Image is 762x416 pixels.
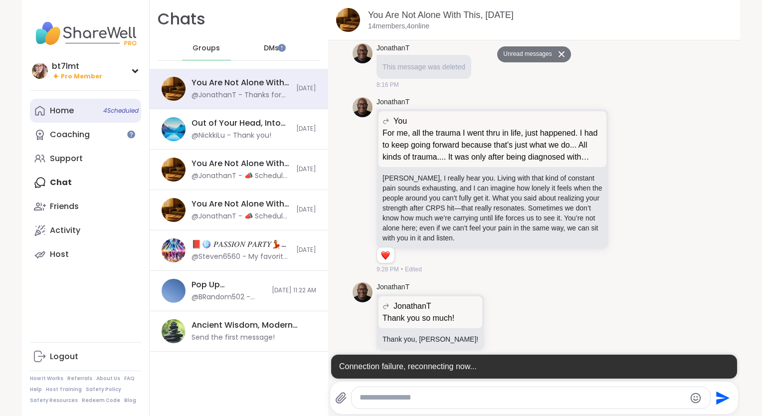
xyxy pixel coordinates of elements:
div: 📕🪩 𝑃𝐴𝑆𝑆𝐼𝑂𝑁 𝑃𝐴𝑅𝑇𝑌💃🎶, [DATE] [191,239,290,250]
a: Activity [30,218,141,242]
img: You Are Not Alone With This, Sep 13 [162,198,186,222]
button: Unread messages [497,46,555,62]
iframe: Spotlight [278,44,286,52]
img: bt7lmt [32,63,48,79]
span: • [401,265,403,274]
div: @NickkiLu - Thank you! [191,131,271,141]
div: bt7lmt [52,61,102,72]
span: DMs [264,43,279,53]
p: For me, all the trauma I went thru in life, just happened. I had to keep going forward because th... [382,127,602,163]
div: Ancient Wisdom, Modern Strength, [DATE] [191,320,310,331]
a: Host Training [46,386,82,393]
div: @BRandom502 - [URL][DOMAIN_NAME] [191,292,266,302]
div: @Steven6560 - My favorite fun session for my inner child! [191,252,290,262]
span: This message was deleted [382,63,465,71]
a: Home4Scheduled [30,99,141,123]
p: Thank you so much! [382,312,478,324]
button: Send [711,387,733,409]
span: JonathanT [393,300,431,312]
img: Pop Up BRandomness Open Forum, Sep 09 [162,279,186,303]
div: @JonathanT - 📣 Schedule Update for [DATE] My son’s coach just gave us the baseball tournament sch... [191,211,290,221]
img: You Are Not Alone With This, Sep 13 [162,158,186,182]
button: Reactions: love [380,251,390,259]
span: [DATE] 11:22 AM [272,286,316,295]
span: You [393,115,407,127]
p: [PERSON_NAME], I really hear you. Living with that kind of constant pain sounds exhausting, and I... [382,173,602,243]
div: @JonathanT - 📣 Schedule Update for [DATE] My son’s coach just gave us the baseball tournament sch... [191,171,290,181]
img: ShareWell Nav Logo [30,16,141,51]
img: Out of Your Head, Into Your Body: Quiet the Mind, Sep 12 [162,117,186,141]
span: Edited [405,265,422,274]
img: You Are Not Alone With This, Sep 12 [162,77,186,101]
a: JonathanT [377,97,409,107]
a: Redeem Code [82,397,120,404]
span: 9:28 PM [377,265,399,274]
img: Ancient Wisdom, Modern Strength, Sep 13 [162,319,186,343]
img: https://sharewell-space-live.sfo3.digitaloceanspaces.com/user-generated/0e2c5150-e31e-4b6a-957d-4... [353,97,373,117]
span: [DATE] [296,125,316,133]
a: Safety Policy [86,386,121,393]
button: Emoji picker [690,392,702,404]
textarea: Type your message [360,393,685,403]
span: [DATE] [296,165,316,174]
div: Friends [50,201,79,212]
div: You Are Not Alone With This, [DATE] [191,199,290,209]
a: Safety Resources [30,397,78,404]
a: Host [30,242,141,266]
img: 📕🪩 𝑃𝐴𝑆𝑆𝐼𝑂𝑁 𝑃𝐴𝑅𝑇𝑌💃🎶, Sep 13 [162,238,186,262]
a: Coaching [30,123,141,147]
a: You Are Not Alone With This, [DATE] [368,10,514,20]
span: Groups [192,43,220,53]
div: Out of Your Head, Into Your Body: Quiet the Mind, [DATE] [191,118,290,129]
div: Reaction list [377,247,394,263]
p: Thank you, [PERSON_NAME]! [382,334,478,344]
a: Support [30,147,141,171]
div: Logout [50,351,78,362]
div: Support [50,153,83,164]
a: Help [30,386,42,393]
a: Logout [30,345,141,369]
a: Blog [124,397,136,404]
div: You Are Not Alone With This, [DATE] [191,158,290,169]
span: [DATE] [296,246,316,254]
div: You Are Not Alone With This, [DATE] [191,77,290,88]
p: 14 members, 4 online [368,21,429,31]
div: Connection failure, reconnecting now... [331,355,737,379]
a: JonathanT [377,282,409,292]
a: JonathanT [377,43,409,53]
div: @JonathanT - Thanks for sharing that, [PERSON_NAME]. I can hear it’s been such a hard month, and ... [191,90,290,100]
a: How It Works [30,375,63,382]
div: Coaching [50,129,90,140]
span: [DATE] [296,84,316,93]
img: https://sharewell-space-live.sfo3.digitaloceanspaces.com/user-generated/0e2c5150-e31e-4b6a-957d-4... [353,282,373,302]
h1: Chats [158,8,205,30]
a: FAQ [124,375,135,382]
a: Friends [30,195,141,218]
div: Activity [50,225,80,236]
div: Home [50,105,74,116]
a: About Us [96,375,120,382]
div: Host [50,249,69,260]
span: Pro Member [61,72,102,81]
iframe: Spotlight [127,130,135,138]
span: 4 Scheduled [103,107,139,115]
div: Pop Up BRandomness Open Forum, [DATE] [191,279,266,290]
img: You Are Not Alone With This, Sep 12 [336,8,360,32]
div: Send the first message! [191,333,275,343]
a: Referrals [67,375,92,382]
span: [DATE] [296,206,316,214]
span: 8:16 PM [377,80,399,89]
img: https://sharewell-space-live.sfo3.digitaloceanspaces.com/user-generated/0e2c5150-e31e-4b6a-957d-4... [353,43,373,63]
